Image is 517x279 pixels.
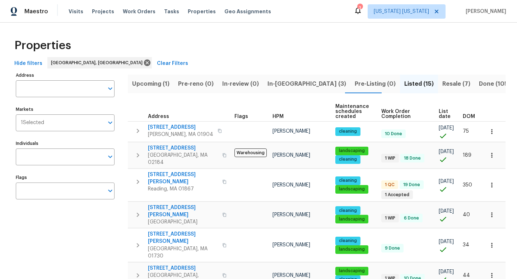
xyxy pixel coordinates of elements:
[336,238,360,244] span: cleaning
[148,124,213,131] span: [STREET_ADDRESS]
[374,8,429,15] span: [US_STATE] [US_STATE]
[234,114,248,119] span: Flags
[148,171,218,185] span: [STREET_ADDRESS][PERSON_NAME]
[382,245,403,251] span: 9 Done
[14,42,71,49] span: Properties
[382,215,398,221] span: 1 WIP
[51,59,145,66] span: [GEOGRAPHIC_DATA], [GEOGRAPHIC_DATA]
[16,107,115,112] label: Markets
[224,8,271,15] span: Geo Assignments
[157,59,188,68] span: Clear Filters
[401,215,422,221] span: 6 Done
[382,192,412,198] span: 1 Accepted
[463,273,470,278] span: 44
[273,273,310,278] span: [PERSON_NAME]
[105,186,115,196] button: Open
[463,8,506,15] span: [PERSON_NAME]
[148,185,218,193] span: Reading, MA 01867
[463,114,475,119] span: DOM
[336,268,368,274] span: landscaping
[336,216,368,222] span: landscaping
[123,8,155,15] span: Work Orders
[16,73,115,77] label: Address
[148,265,218,272] span: [STREET_ADDRESS]
[335,104,369,119] span: Maintenance schedules created
[442,79,470,89] span: Resale (7)
[69,8,83,15] span: Visits
[439,149,454,154] span: [DATE]
[154,57,191,70] button: Clear Filters
[273,114,284,119] span: HPM
[148,204,218,218] span: [STREET_ADDRESS][PERSON_NAME]
[336,156,360,162] span: cleaning
[148,218,218,226] span: [GEOGRAPHIC_DATA]
[16,175,115,180] label: Flags
[92,8,114,15] span: Projects
[382,131,405,137] span: 10 Done
[439,126,454,131] span: [DATE]
[148,231,218,245] span: [STREET_ADDRESS][PERSON_NAME]
[336,208,360,214] span: cleaning
[148,245,218,260] span: [GEOGRAPHIC_DATA], MA 01730
[357,4,362,11] div: 3
[11,57,45,70] button: Hide filters
[178,79,214,89] span: Pre-reno (0)
[463,129,469,134] span: 75
[336,186,368,192] span: landscaping
[148,131,213,138] span: [PERSON_NAME], MA 01904
[234,148,267,157] span: Warehousing
[132,79,169,89] span: Upcoming (1)
[439,239,454,244] span: [DATE]
[336,148,368,154] span: landscaping
[273,153,310,158] span: [PERSON_NAME]
[47,57,152,68] div: [GEOGRAPHIC_DATA], [GEOGRAPHIC_DATA]
[479,79,510,89] span: Done (105)
[404,79,434,89] span: Listed (15)
[148,114,169,119] span: Address
[105,118,115,128] button: Open
[382,182,397,188] span: 1 QC
[273,183,310,188] span: [PERSON_NAME]
[336,128,360,134] span: cleaning
[148,152,218,166] span: [GEOGRAPHIC_DATA], MA 02184
[382,155,398,161] span: 1 WIP
[439,209,454,214] span: [DATE]
[148,145,218,152] span: [STREET_ADDRESS]
[463,183,472,188] span: 350
[24,8,48,15] span: Maestro
[267,79,346,89] span: In-[GEOGRAPHIC_DATA] (3)
[400,182,423,188] span: 19 Done
[336,246,368,252] span: landscaping
[188,8,216,15] span: Properties
[336,178,360,184] span: cleaning
[222,79,259,89] span: In-review (0)
[21,120,44,126] span: 1 Selected
[439,109,451,119] span: List date
[381,109,427,119] span: Work Order Completion
[463,153,471,158] span: 189
[401,155,424,161] span: 18 Done
[355,79,396,89] span: Pre-Listing (0)
[463,212,470,217] span: 40
[463,242,469,247] span: 34
[273,212,310,217] span: [PERSON_NAME]
[273,129,310,134] span: [PERSON_NAME]
[439,179,454,184] span: [DATE]
[105,84,115,94] button: Open
[273,242,310,247] span: [PERSON_NAME]
[105,152,115,162] button: Open
[16,141,115,146] label: Individuals
[14,59,42,68] span: Hide filters
[164,9,179,14] span: Tasks
[439,269,454,274] span: [DATE]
